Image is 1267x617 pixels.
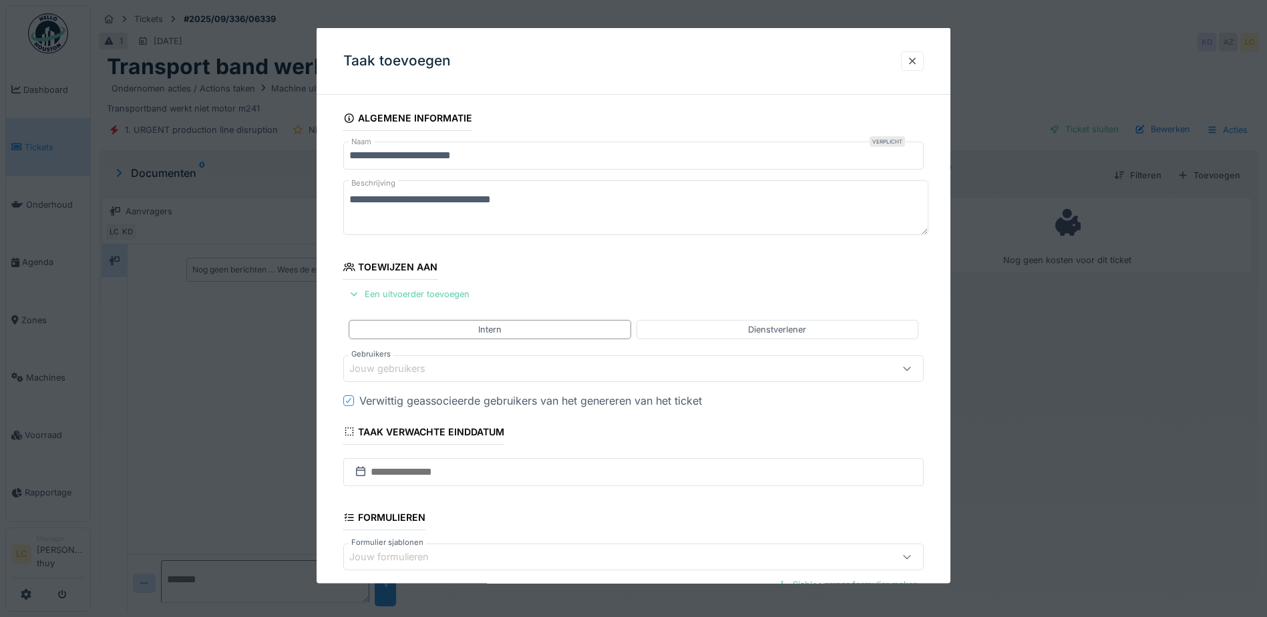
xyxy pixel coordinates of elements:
[870,136,905,147] div: Verplicht
[343,421,504,444] div: Taak verwachte einddatum
[349,550,447,564] div: Jouw formulieren
[349,136,374,148] label: Naam
[349,175,398,192] label: Beschrijving
[343,507,425,530] div: Formulieren
[343,257,437,280] div: Toewijzen aan
[349,348,393,359] label: Gebruikers
[478,323,502,335] div: Intern
[343,285,475,303] div: Een uitvoerder toevoegen
[359,392,702,408] div: Verwittig geassocieerde gebruikers van het genereren van het ticket
[343,108,472,131] div: Algemene informatie
[748,323,806,335] div: Dienstverlener
[349,537,426,548] label: Formulier sjablonen
[343,53,451,69] h3: Taak toevoegen
[771,576,924,594] div: Sjabloon voor formulier maken
[349,361,444,376] div: Jouw gebruikers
